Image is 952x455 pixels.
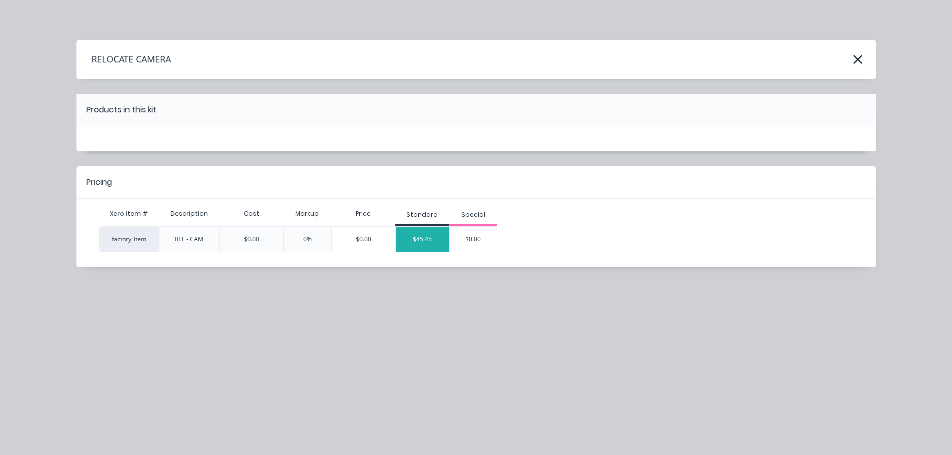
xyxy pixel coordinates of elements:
[461,210,485,219] div: Special
[99,226,159,252] div: factory_item
[76,50,171,69] h4: RELOCATE CAMERA
[283,226,331,252] div: 0%
[396,227,450,252] div: $45.45
[175,235,203,244] div: REL - CAM
[162,201,216,226] div: Description
[331,204,395,224] div: Price
[450,227,497,252] div: $0.00
[219,226,283,252] div: $0.00
[406,210,438,219] div: Standard
[86,104,156,116] div: Products in this kit
[332,227,395,252] div: $0.00
[99,204,159,224] div: Xero Item #
[219,204,283,224] div: Cost
[283,204,331,224] div: Markup
[86,176,112,188] div: Pricing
